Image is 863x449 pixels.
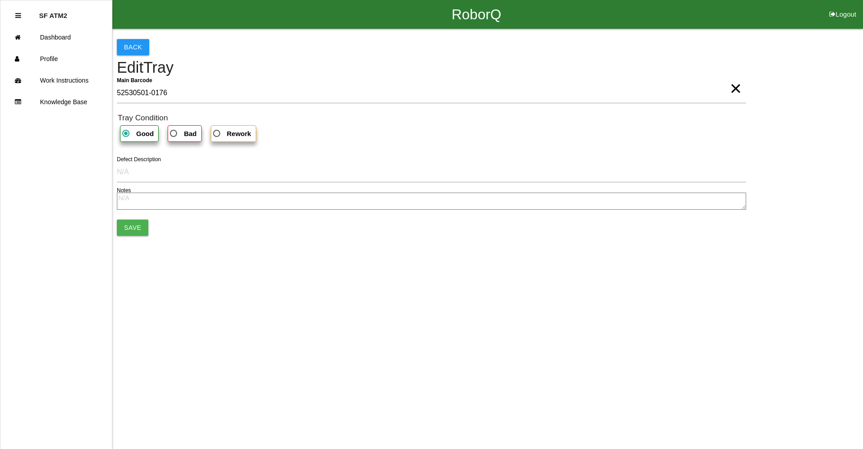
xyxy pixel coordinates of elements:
button: Back [117,39,149,55]
p: SF ATM2 [39,5,67,19]
b: Main Barcode [117,77,152,84]
a: Knowledge Base [0,91,112,113]
div: Close [15,5,21,26]
button: Save [117,220,148,236]
h6: Tray Condition [118,114,746,122]
b: Good [136,130,154,137]
label: Notes [117,186,131,194]
a: Work Instructions [0,70,112,91]
b: Rework [227,130,251,137]
a: Dashboard [0,26,112,48]
a: Profile [0,48,112,70]
label: Defect Description [117,155,161,163]
span: Clear Input [730,70,742,88]
h4: Edit Tray [117,59,746,76]
input: Required [117,83,746,103]
input: N/A [117,162,746,182]
b: Bad [184,130,196,137]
